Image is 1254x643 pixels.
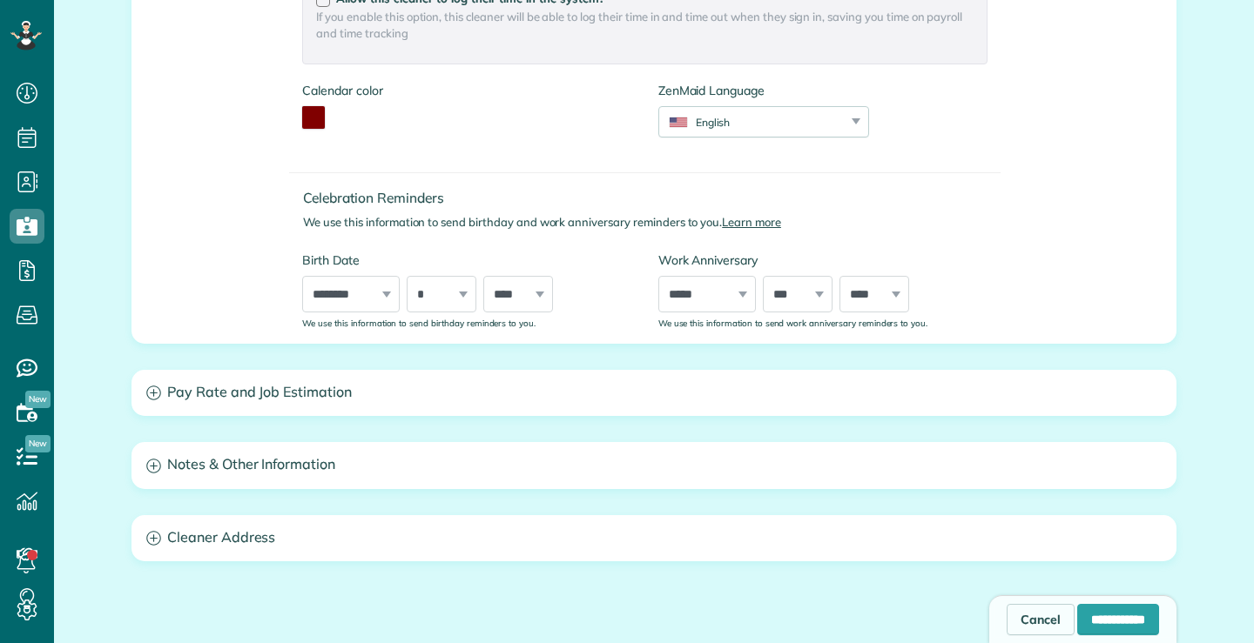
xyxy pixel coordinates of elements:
sub: We use this information to send work anniversary reminders to you. [658,318,927,328]
a: Cleaner Address [132,516,1176,560]
span: New [25,435,51,452]
label: ZenMaid Language [658,82,869,99]
div: English [659,115,846,130]
button: toggle color picker dialog [302,106,325,129]
h4: Celebration Reminders [303,191,1001,205]
span: New [25,391,51,408]
span: If you enable this option, this cleaner will be able to log their time in and time out when they ... [316,9,974,42]
sub: We use this information to send birthday reminders to you. [302,318,536,328]
a: Cancel [1007,604,1075,635]
label: Birth Date [302,251,631,269]
a: Notes & Other Information [132,443,1176,487]
label: Work Anniversary [658,251,988,269]
a: Learn more [722,215,781,229]
label: Calendar color [302,82,382,99]
a: Pay Rate and Job Estimation [132,371,1176,415]
p: We use this information to send birthday and work anniversary reminders to you. [303,214,1001,231]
